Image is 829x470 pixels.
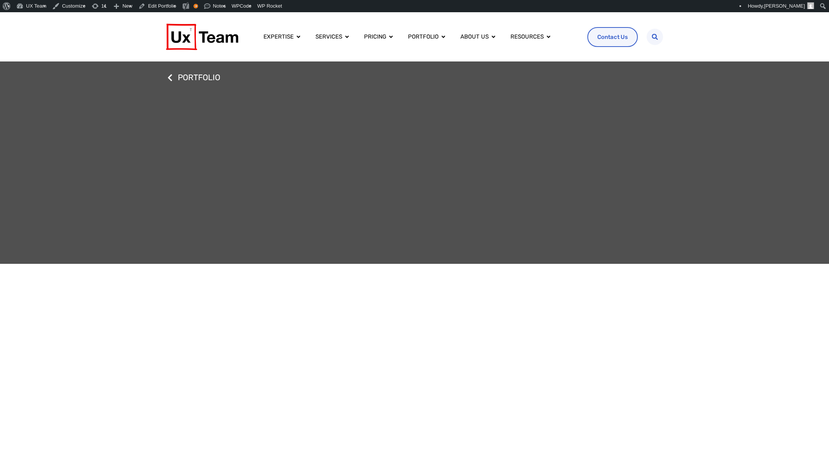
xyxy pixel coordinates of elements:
span: PORTFOLIO [176,71,220,84]
div: Menu Toggle [257,27,582,46]
div: Search [647,29,663,45]
a: Expertise [263,32,294,41]
a: Resources [510,32,544,41]
a: About us [460,32,489,41]
span: [PERSON_NAME] [764,3,805,9]
a: PORTFOLIO [166,69,663,86]
a: Services [315,32,342,41]
a: Pricing [364,32,386,41]
div: OK [193,4,198,8]
a: Contact Us [587,27,638,47]
a: Portfolio [408,32,439,41]
nav: Menu [257,27,582,46]
span: Contact Us [597,32,628,42]
img: UX Team Logo [166,24,238,50]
